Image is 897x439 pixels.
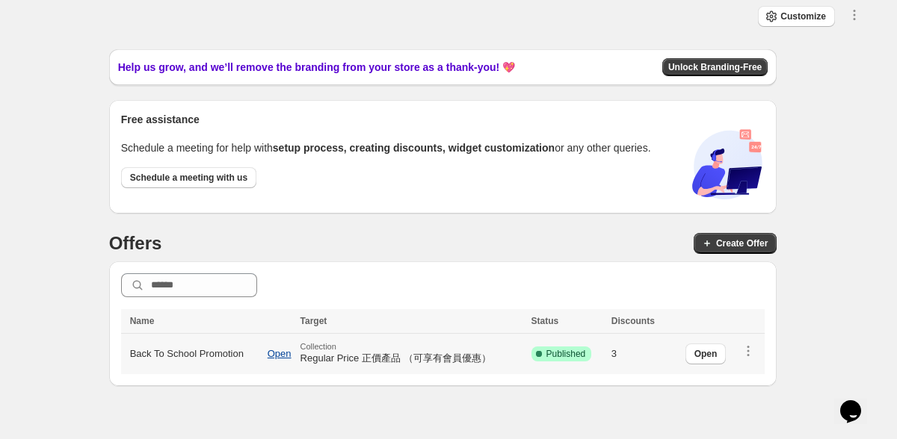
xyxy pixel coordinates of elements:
span: Back To School Promotion [130,346,244,361]
button: Unlock Branding-Free [662,58,768,76]
span: setup process, creating discounts, widget customization [273,142,555,154]
th: Status [527,309,607,334]
h4: Offers [109,231,162,255]
span: Regular Price 正價產品 （可享有會員優惠） [300,352,491,364]
span: Free assistance [121,112,200,127]
th: Discounts [607,309,668,334]
td: 3 [607,334,668,375]
a: Schedule a meeting with us [121,167,256,188]
span: Collection [300,342,523,351]
iframe: chat widget [834,379,882,424]
button: Open [259,341,300,367]
span: Schedule a meeting with us [130,172,247,184]
span: Help us grow, and we’ll remove the branding from your store as a thank-you! 💖 [118,60,515,75]
button: Customize [758,6,835,27]
img: book-call-DYLe8nE5.svg [690,127,765,202]
span: Create Offer [716,237,768,249]
button: Create Offer [694,233,777,254]
span: Unlock Branding-Free [668,61,762,73]
button: Open [685,343,727,364]
th: Target [296,309,527,334]
span: Open [268,348,292,360]
span: Open [694,348,718,360]
p: Schedule a meeting for help with or any other queries. [121,140,651,155]
th: Name [121,309,296,334]
span: Customize [780,10,826,22]
span: Published [546,348,586,360]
